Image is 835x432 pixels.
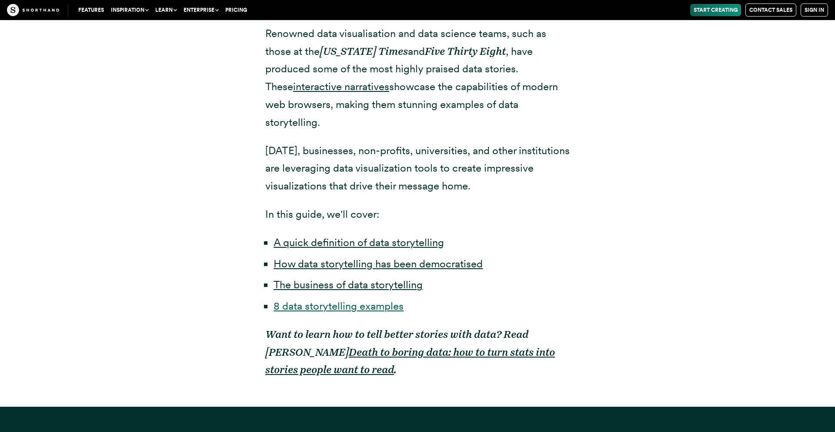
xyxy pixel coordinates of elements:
[152,4,180,16] button: Learn
[274,278,423,291] a: The business of data storytelling
[265,206,570,223] p: In this guide, we'll cover:
[745,3,796,17] a: Contact Sales
[107,4,152,16] button: Inspiration
[265,142,570,195] p: [DATE], businesses, non-profits, universities, and other institutions are leveraging data visuali...
[274,236,444,249] a: A quick definition of data storytelling
[690,4,741,16] a: Start Creating
[180,4,222,16] button: Enterprise
[265,346,555,376] a: Death to boring data: how to turn stats into stories people want to read
[265,328,528,358] em: Want to learn how to tell better stories with data? Read [PERSON_NAME]
[274,300,404,312] a: 8 data storytelling examples
[7,4,59,16] img: The Craft
[265,25,570,132] p: Renowned data visualisation and data science teams, such as those at the and , have produced some...
[425,45,506,57] em: Five Thirty Eight
[320,45,408,57] em: [US_STATE] Times
[801,3,828,17] a: Sign in
[75,4,107,16] a: Features
[274,257,483,270] a: How data storytelling has been democratised
[394,363,397,376] em: .
[293,80,389,93] a: interactive narratives
[222,4,250,16] a: Pricing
